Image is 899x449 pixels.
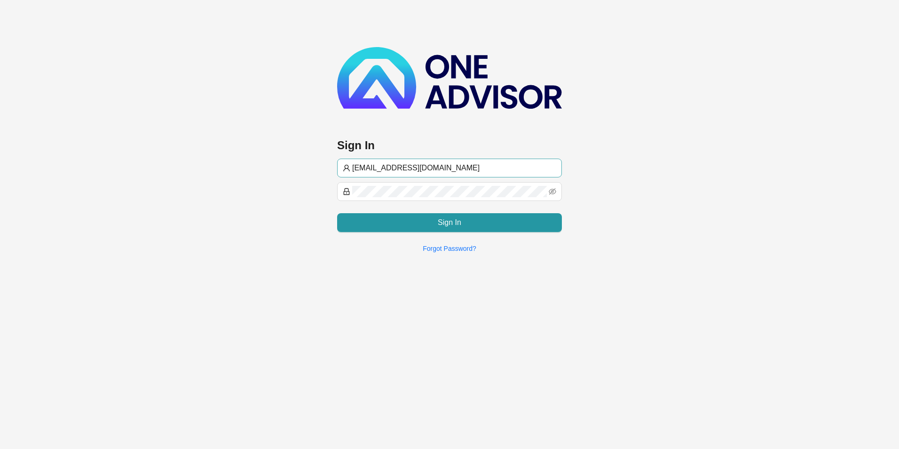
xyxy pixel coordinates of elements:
span: lock [343,188,350,195]
h3: Sign In [337,138,562,153]
span: Sign In [438,217,461,228]
span: eye-invisible [549,188,556,195]
span: user [343,164,350,172]
img: b89e593ecd872904241dc73b71df2e41-logo-dark.svg [337,47,562,109]
button: Sign In [337,213,562,232]
a: Forgot Password? [423,245,476,252]
input: Username [352,162,556,174]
